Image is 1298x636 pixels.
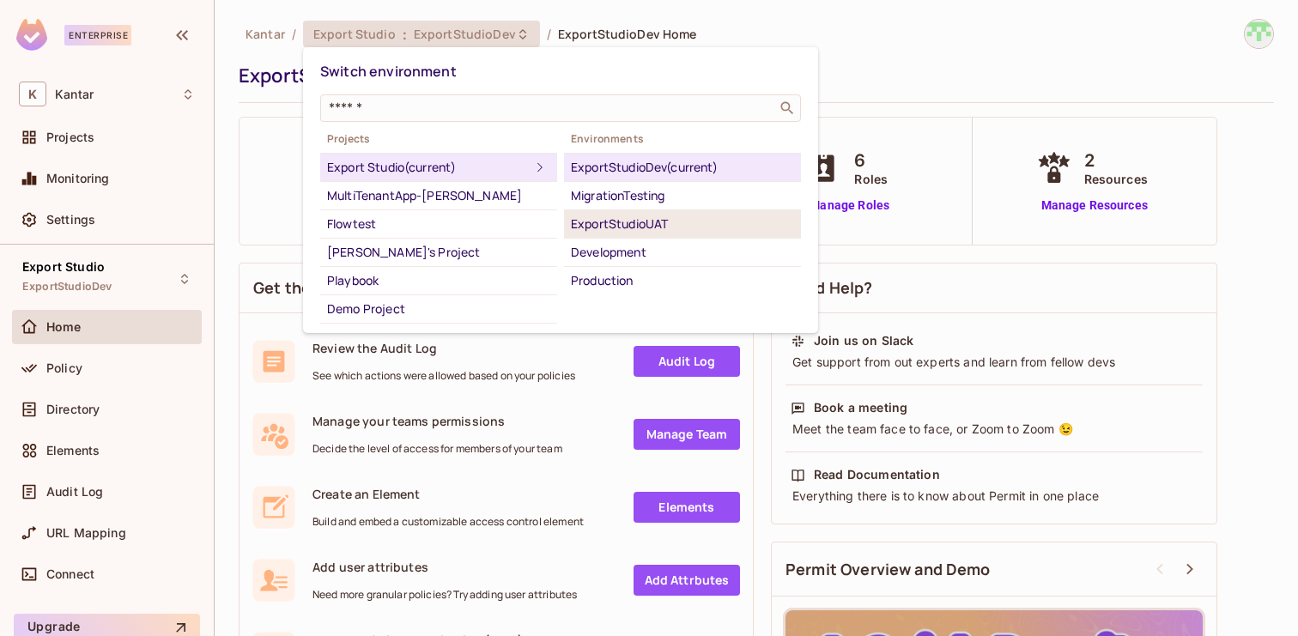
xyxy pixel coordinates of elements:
[327,299,550,319] div: Demo Project
[327,185,550,206] div: MultiTenantApp-[PERSON_NAME]
[320,132,557,146] span: Projects
[327,214,550,234] div: Flowtest
[327,270,550,291] div: Playbook
[571,242,794,263] div: Development
[571,185,794,206] div: MigrationTesting
[327,242,550,263] div: [PERSON_NAME]'s Project
[564,132,801,146] span: Environments
[320,62,457,81] span: Switch environment
[571,157,794,178] div: ExportStudioDev (current)
[327,157,530,178] div: Export Studio (current)
[571,214,794,234] div: ExportStudioUAT
[571,270,794,291] div: Production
